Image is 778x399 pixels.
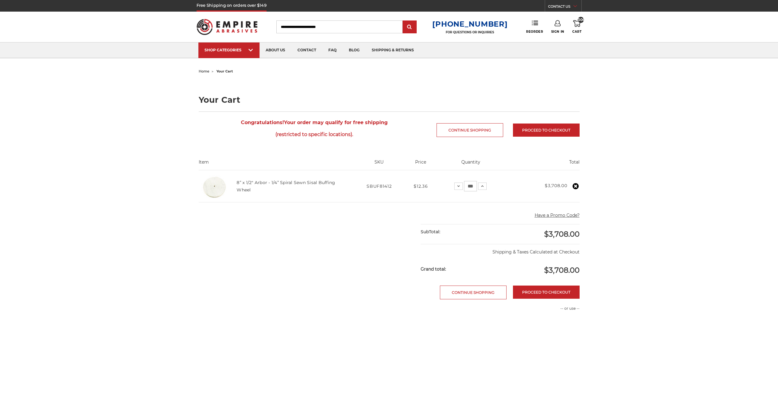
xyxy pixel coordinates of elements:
[366,42,420,58] a: shipping & returns
[199,69,209,73] a: home
[205,48,253,52] div: SHOP CATEGORIES
[436,159,506,170] th: Quantity
[199,96,580,104] h1: Your Cart
[237,180,335,193] a: 8” x 1/2" Arbor - 1/4” Spiral Sewn Sisal Buffing Wheel
[199,128,430,140] span: (restricted to specific locations).
[544,266,580,275] span: $3,708.00
[216,69,233,73] span: your cart
[437,123,503,137] a: Continue Shopping
[291,42,322,58] a: contact
[432,30,507,34] p: FOR QUESTIONS OR INQUIRIES
[404,21,416,33] input: Submit
[506,159,580,170] th: Total
[199,159,353,170] th: Item
[544,230,580,238] span: $3,708.00
[513,124,580,137] a: Proceed to checkout
[241,120,284,125] strong: Congratulations!
[578,17,584,23] span: 300
[406,159,436,170] th: Price
[545,183,567,188] strong: $3,708.00
[343,42,366,58] a: blog
[572,30,581,34] span: Cart
[421,244,579,255] p: Shipping & Taxes Calculated at Checkout
[421,266,446,272] strong: Grand total:
[535,212,580,219] button: Have a Promo Code?
[464,181,477,191] input: 8” x 1/2" Arbor - 1/4” Spiral Sewn Sisal Buffing Wheel Quantity:
[260,42,291,58] a: about us
[440,286,507,299] a: Continue Shopping
[414,183,428,189] span: $12.36
[503,306,580,311] p: -- or use --
[572,20,581,34] a: 300 Cart
[432,20,507,28] a: [PHONE_NUMBER]
[199,170,230,202] img: 8” x 1/2" Arbor - 1/4” Spiral Sewn Sisal Buffing Wheel
[526,20,543,33] a: Reorder
[322,42,343,58] a: faq
[197,15,258,39] img: Empire Abrasives
[421,224,500,239] div: SubTotal:
[526,30,543,34] span: Reorder
[551,30,564,34] span: Sign In
[548,3,581,12] a: CONTACT US
[199,116,430,140] span: Your order may qualify for free shipping
[513,286,580,299] a: Proceed to checkout
[352,159,406,170] th: SKU
[367,183,392,189] span: SBUF81412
